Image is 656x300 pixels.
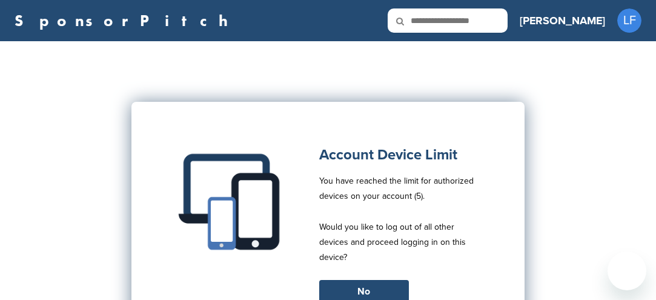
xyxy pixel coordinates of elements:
[520,7,605,34] a: [PERSON_NAME]
[15,13,236,28] a: SponsorPitch
[319,144,483,166] h1: Account Device Limit
[319,173,483,280] p: You have reached the limit for authorized devices on your account (5). Would you like to log out ...
[174,144,289,259] img: Multiple devices
[608,252,646,290] iframe: Button to launch messaging window
[520,12,605,29] h3: [PERSON_NAME]
[617,8,641,33] span: LF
